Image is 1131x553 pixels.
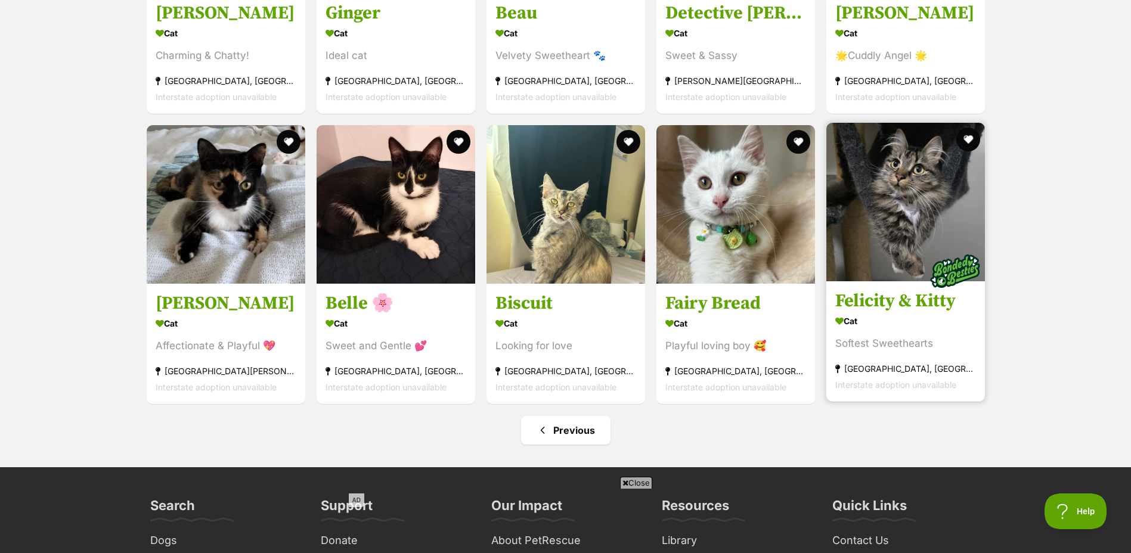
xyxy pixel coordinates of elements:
[495,338,636,354] div: Looking for love
[326,363,466,379] div: [GEOGRAPHIC_DATA], [GEOGRAPHIC_DATA]
[835,48,976,64] div: 🌟Cuddly Angel 🌟
[495,315,636,332] div: Cat
[521,416,611,445] a: Previous page
[326,315,466,332] div: Cat
[487,125,645,284] img: Biscuit
[156,92,277,102] span: Interstate adoption unavailable
[665,315,806,332] div: Cat
[321,497,373,521] h3: Support
[495,363,636,379] div: [GEOGRAPHIC_DATA], [GEOGRAPHIC_DATA]
[156,315,296,332] div: Cat
[349,493,783,547] iframe: Advertisement
[835,290,976,312] h3: Felicity & Kitty
[316,532,475,550] a: Donate
[665,92,786,102] span: Interstate adoption unavailable
[145,532,304,550] a: Dogs
[326,48,466,64] div: Ideal cat
[349,493,364,507] span: AD
[326,24,466,42] div: Cat
[156,382,277,392] span: Interstate adoption unavailable
[147,125,305,284] img: Callie
[656,283,815,404] a: Fairy Bread Cat Playful loving boy 🥰 [GEOGRAPHIC_DATA], [GEOGRAPHIC_DATA] Interstate adoption una...
[487,283,645,404] a: Biscuit Cat Looking for love [GEOGRAPHIC_DATA], [GEOGRAPHIC_DATA] Interstate adoption unavailable...
[665,363,806,379] div: [GEOGRAPHIC_DATA], [GEOGRAPHIC_DATA]
[156,2,296,24] h3: [PERSON_NAME]
[447,130,470,154] button: favourite
[326,382,447,392] span: Interstate adoption unavailable
[832,497,907,521] h3: Quick Links
[156,24,296,42] div: Cat
[326,73,466,89] div: [GEOGRAPHIC_DATA], [GEOGRAPHIC_DATA]
[835,2,976,24] h3: [PERSON_NAME]
[495,2,636,24] h3: Beau
[665,338,806,354] div: Playful loving boy 🥰
[786,130,810,154] button: favourite
[665,2,806,24] h3: Detective [PERSON_NAME]
[656,125,815,284] img: Fairy Bread
[326,2,466,24] h3: Ginger
[495,92,616,102] span: Interstate adoption unavailable
[495,292,636,315] h3: Biscuit
[665,48,806,64] div: Sweet & Sassy
[150,497,195,521] h3: Search
[156,363,296,379] div: [GEOGRAPHIC_DATA][PERSON_NAME], [GEOGRAPHIC_DATA]
[835,92,956,102] span: Interstate adoption unavailable
[156,292,296,315] h3: [PERSON_NAME]
[835,24,976,42] div: Cat
[835,312,976,330] div: Cat
[616,130,640,154] button: favourite
[665,292,806,315] h3: Fairy Bread
[1045,493,1107,529] iframe: Help Scout Beacon - Open
[826,123,985,281] img: Felicity & Kitty
[317,283,475,404] a: Belle 🌸 Cat Sweet and Gentle 💕 [GEOGRAPHIC_DATA], [GEOGRAPHIC_DATA] Interstate adoption unavailab...
[156,73,296,89] div: [GEOGRAPHIC_DATA], [GEOGRAPHIC_DATA]
[826,281,985,402] a: Felicity & Kitty Cat Softest Sweethearts [GEOGRAPHIC_DATA], [GEOGRAPHIC_DATA] Interstate adoption...
[956,128,980,151] button: favourite
[835,380,956,390] span: Interstate adoption unavailable
[665,382,786,392] span: Interstate adoption unavailable
[828,532,986,550] a: Contact Us
[145,416,986,445] nav: Pagination
[620,477,652,489] span: Close
[326,92,447,102] span: Interstate adoption unavailable
[495,48,636,64] div: Velvety Sweetheart 🐾
[156,48,296,64] div: Charming & Chatty!
[665,73,806,89] div: [PERSON_NAME][GEOGRAPHIC_DATA], [GEOGRAPHIC_DATA]
[326,338,466,354] div: Sweet and Gentle 💕
[835,361,976,377] div: [GEOGRAPHIC_DATA], [GEOGRAPHIC_DATA]
[147,283,305,404] a: [PERSON_NAME] Cat Affectionate & Playful 💖 [GEOGRAPHIC_DATA][PERSON_NAME], [GEOGRAPHIC_DATA] Inte...
[495,73,636,89] div: [GEOGRAPHIC_DATA], [GEOGRAPHIC_DATA]
[156,338,296,354] div: Affectionate & Playful 💖
[495,24,636,42] div: Cat
[317,125,475,284] img: Belle 🌸
[277,130,300,154] button: favourite
[495,382,616,392] span: Interstate adoption unavailable
[665,24,806,42] div: Cat
[326,292,466,315] h3: Belle 🌸
[835,335,976,352] div: Softest Sweethearts
[925,241,985,301] img: bonded besties
[835,73,976,89] div: [GEOGRAPHIC_DATA], [GEOGRAPHIC_DATA]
